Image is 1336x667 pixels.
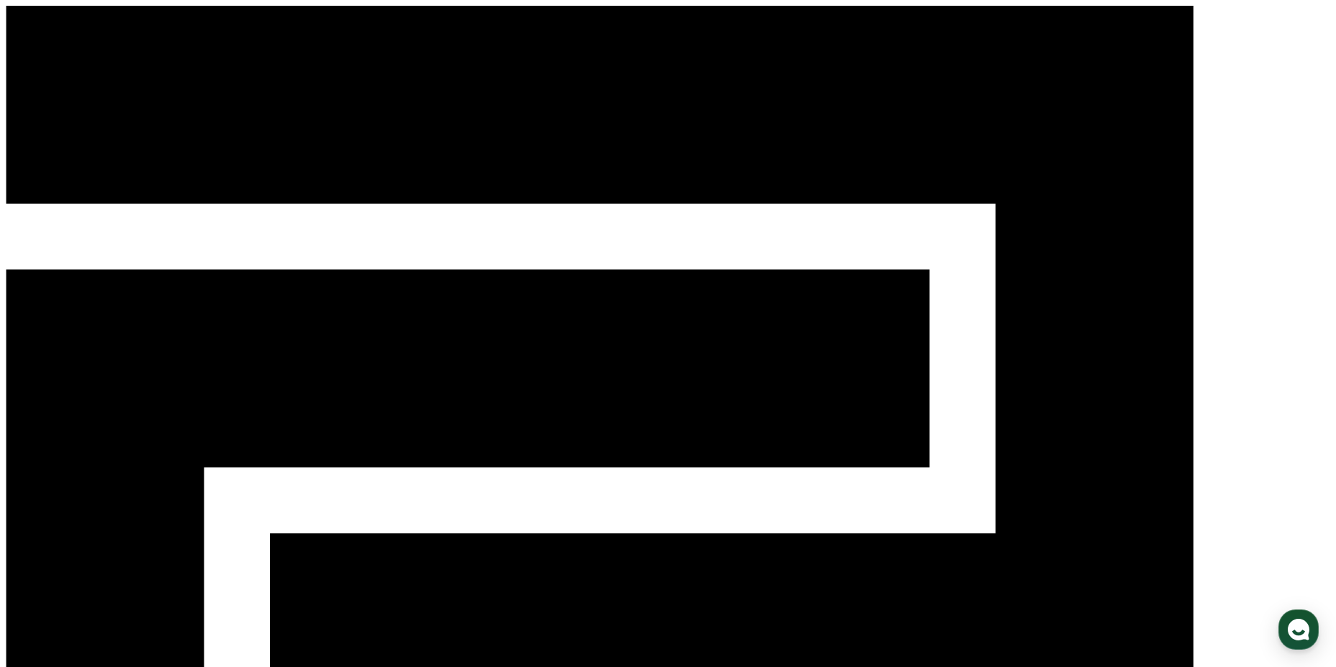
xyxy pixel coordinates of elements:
a: 홈 [4,456,95,492]
span: 대화 [132,478,149,490]
a: 대화 [95,456,186,492]
a: 설정 [186,456,276,492]
span: 홈 [45,478,54,489]
span: 설정 [222,478,240,489]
